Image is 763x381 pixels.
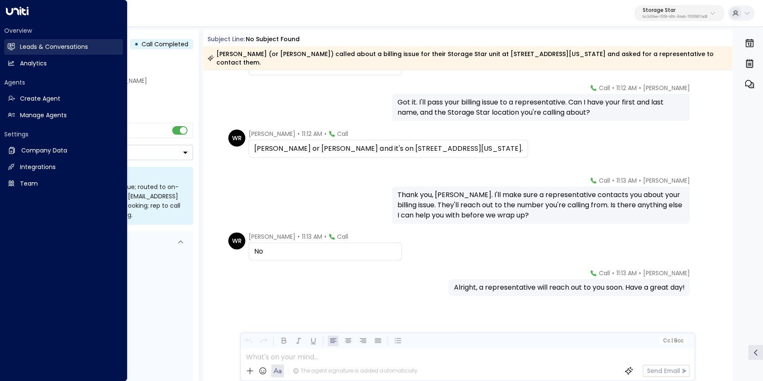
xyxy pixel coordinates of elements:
span: 11:12 AM [302,130,322,138]
h2: Create Agent [20,94,60,103]
h2: Settings [4,130,123,138]
img: 120_headshot.jpg [693,269,710,286]
h2: Analytics [20,59,47,68]
img: 120_headshot.jpg [693,84,710,101]
p: bc340fee-f559-48fc-84eb-70f3f6817ad8 [643,15,707,19]
a: Integrations [4,159,123,175]
span: [PERSON_NAME] [643,269,689,277]
span: • [298,232,300,241]
div: WR [228,232,245,249]
span: [PERSON_NAME] [643,176,689,185]
div: WR [228,130,245,147]
span: | [671,338,673,344]
h2: Leads & Conversations [20,42,88,51]
h2: Manage Agents [20,111,67,120]
span: • [324,130,326,138]
div: No [254,246,396,257]
span: [PERSON_NAME] [249,130,295,138]
a: Company Data [4,143,123,158]
div: Alright, a representative will reach out to you soon. Have a great day! [454,282,684,293]
span: Call Completed [142,40,188,48]
span: Call [337,232,348,241]
button: Storage Starbc340fee-f559-48fc-84eb-70f3f6817ad8 [634,5,724,21]
p: Storage Star [643,8,707,13]
div: Thank you, [PERSON_NAME]. I'll make sure a representative contacts you about your billing issue. ... [397,190,684,220]
a: Leads & Conversations [4,39,123,55]
span: • [638,84,641,92]
span: • [298,130,300,138]
div: • [134,37,139,52]
span: [PERSON_NAME] [643,84,689,92]
span: • [638,269,641,277]
span: Call [598,176,610,185]
div: [PERSON_NAME] (or [PERSON_NAME]) called about a billing issue for their Storage Star unit at [STR... [207,50,728,67]
span: • [638,176,641,185]
a: Team [4,176,123,192]
a: Create Agent [4,91,123,107]
span: Call [598,269,610,277]
span: Subject Line: [207,35,245,43]
span: • [324,232,326,241]
span: • [612,269,614,277]
img: 120_headshot.jpg [693,176,710,193]
h2: Agents [4,78,123,87]
h2: Integrations [20,163,56,172]
span: 11:13 AM [302,232,322,241]
div: No subject found [246,35,300,44]
div: [PERSON_NAME] or [PERSON_NAME] and it's on [STREET_ADDRESS][US_STATE]. [254,144,522,154]
div: Got it. I'll pass your billing issue to a representative. Can I have your first and last name, an... [397,97,684,118]
h2: Team [20,179,38,188]
a: Manage Agents [4,107,123,123]
span: [PERSON_NAME] [249,232,295,241]
h2: Overview [4,26,123,35]
button: Undo [243,336,254,346]
span: • [612,84,614,92]
span: • [612,176,614,185]
button: Redo [258,336,269,346]
button: Cc|Bcc [660,337,687,345]
a: Analytics [4,56,123,71]
span: Cc Bcc [663,338,684,344]
div: The agent signature is added automatically [293,367,417,375]
span: 11:12 AM [616,84,636,92]
h2: Company Data [21,146,67,155]
span: Call [598,84,610,92]
span: Call [337,130,348,138]
span: 11:13 AM [616,269,636,277]
span: 11:13 AM [616,176,636,185]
